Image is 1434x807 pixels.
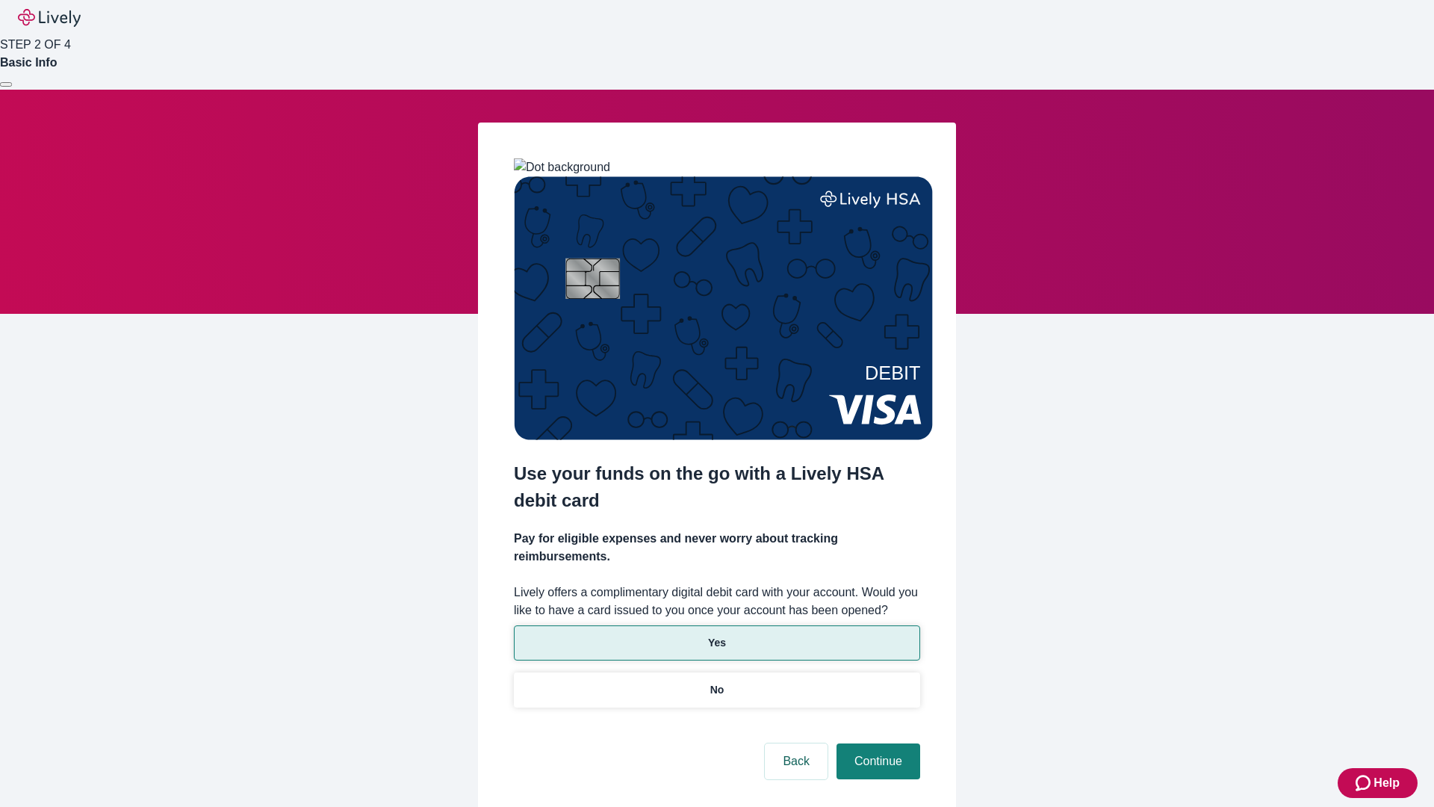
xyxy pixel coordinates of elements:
[1356,774,1374,792] svg: Zendesk support icon
[765,743,828,779] button: Back
[1374,774,1400,792] span: Help
[514,530,920,566] h4: Pay for eligible expenses and never worry about tracking reimbursements.
[514,460,920,514] h2: Use your funds on the go with a Lively HSA debit card
[710,682,724,698] p: No
[836,743,920,779] button: Continue
[18,9,81,27] img: Lively
[708,635,726,651] p: Yes
[1338,768,1418,798] button: Zendesk support iconHelp
[514,672,920,708] button: No
[514,584,920,619] label: Lively offers a complimentary digital debit card with your account. Would you like to have a card...
[514,176,933,440] img: Debit card
[514,158,610,176] img: Dot background
[514,625,920,661] button: Yes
